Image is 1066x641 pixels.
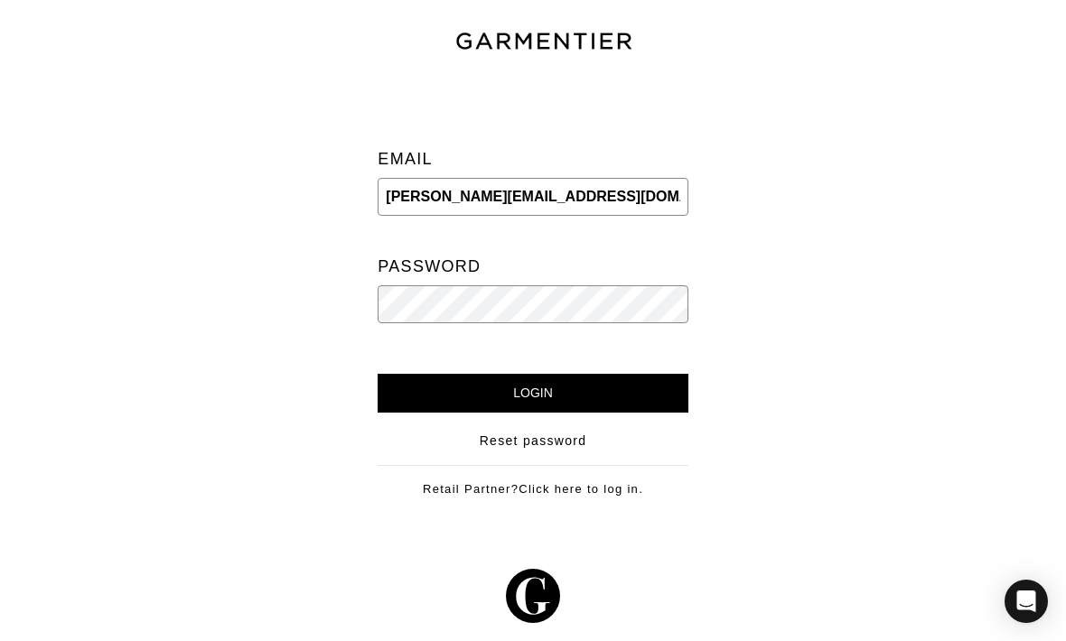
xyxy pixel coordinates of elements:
div: Open Intercom Messenger [1005,580,1048,623]
div: Retail Partner? [378,465,687,498]
img: g-602364139e5867ba59c769ce4266a9601a3871a1516a6a4c3533f4bc45e69684.svg [506,569,560,623]
input: Login [378,374,687,413]
label: Password [378,248,481,285]
a: Click here to log in. [519,482,643,496]
a: Reset password [480,432,587,451]
label: Email [378,141,433,178]
img: garmentier-text-8466448e28d500cc52b900a8b1ac6a0b4c9bd52e9933ba870cc531a186b44329.png [454,30,634,53]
